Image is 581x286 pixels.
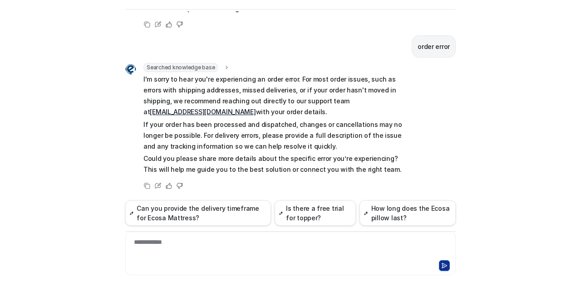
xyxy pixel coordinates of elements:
[275,200,356,226] button: Is there a free trial for topper?
[143,74,409,117] p: I'm sorry to hear you're experiencing an order error. For most order issues, such as errors with ...
[359,200,456,226] button: How long does the Ecosa pillow last?
[143,119,409,152] p: If your order has been processed and dispatched, changes or cancellations may no longer be possib...
[143,63,218,72] span: Searched knowledge base
[150,108,256,116] a: [EMAIL_ADDRESS][DOMAIN_NAME]
[418,41,450,52] p: order error
[143,153,409,175] p: Could you please share more details about the specific error you’re experiencing? This will help ...
[125,200,271,226] button: Can you provide the delivery timeframe for Ecosa Mattress?
[125,64,136,75] img: Widget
